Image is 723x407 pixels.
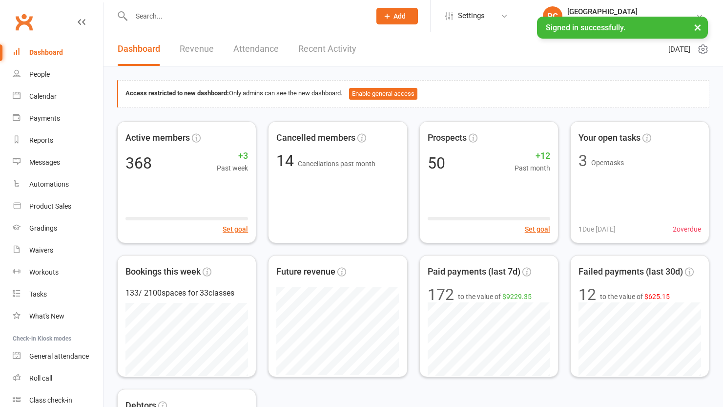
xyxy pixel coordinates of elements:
[125,131,190,145] span: Active members
[13,283,103,305] a: Tasks
[349,88,417,100] button: Enable general access
[458,5,485,27] span: Settings
[393,12,406,20] span: Add
[13,129,103,151] a: Reports
[29,202,71,210] div: Product Sales
[29,290,47,298] div: Tasks
[276,151,298,170] span: 14
[515,163,550,173] span: Past month
[13,305,103,327] a: What's New
[13,345,103,367] a: General attendance kiosk mode
[515,149,550,163] span: +12
[29,396,72,404] div: Class check-in
[13,42,103,64] a: Dashboard
[428,265,520,279] span: Paid payments (last 7d)
[13,261,103,283] a: Workouts
[578,224,616,235] span: 1 Due [DATE]
[376,8,418,24] button: Add
[12,10,36,34] a: Clubworx
[29,114,60,122] div: Payments
[223,224,248,235] button: Set goal
[29,224,57,232] div: Gradings
[118,32,160,66] a: Dashboard
[567,16,696,25] div: Pollets Martial Arts - [GEOGRAPHIC_DATA]
[502,293,532,300] span: $9229.35
[29,352,89,360] div: General attendance
[29,268,59,276] div: Workouts
[578,287,596,302] div: 12
[13,173,103,195] a: Automations
[13,86,103,107] a: Calendar
[13,217,103,239] a: Gradings
[578,153,587,169] div: 3
[428,131,467,145] span: Prospects
[125,155,152,171] div: 368
[13,151,103,173] a: Messages
[128,9,364,23] input: Search...
[13,239,103,261] a: Waivers
[125,89,229,97] strong: Access restricted to new dashboard:
[543,6,562,26] div: PC
[600,291,670,302] span: to the value of
[298,160,375,168] span: Cancellations past month
[428,287,454,302] div: 172
[578,265,683,279] span: Failed payments (last 30d)
[546,23,625,32] span: Signed in successfully.
[578,131,640,145] span: Your open tasks
[276,265,335,279] span: Future revenue
[233,32,279,66] a: Attendance
[13,64,103,86] a: People
[668,43,690,55] span: [DATE]
[458,291,532,302] span: to the value of
[125,88,702,100] div: Only admins can see the new dashboard.
[13,367,103,389] a: Roll call
[13,107,103,129] a: Payments
[13,195,103,217] a: Product Sales
[673,224,701,235] span: 2 overdue
[180,32,214,66] a: Revenue
[689,17,706,38] button: ×
[29,374,52,382] div: Roll call
[567,7,696,16] div: [GEOGRAPHIC_DATA]
[644,293,670,300] span: $625.15
[125,287,248,300] div: 133 / 2100 spaces for 33 classes
[217,149,248,163] span: +3
[29,246,53,254] div: Waivers
[29,180,69,188] div: Automations
[29,158,60,166] div: Messages
[29,48,63,56] div: Dashboard
[29,92,57,100] div: Calendar
[428,155,445,171] div: 50
[217,163,248,173] span: Past week
[29,312,64,320] div: What's New
[29,70,50,78] div: People
[125,265,201,279] span: Bookings this week
[525,224,550,235] button: Set goal
[591,159,624,167] span: Open tasks
[276,131,355,145] span: Cancelled members
[298,32,356,66] a: Recent Activity
[29,136,53,144] div: Reports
